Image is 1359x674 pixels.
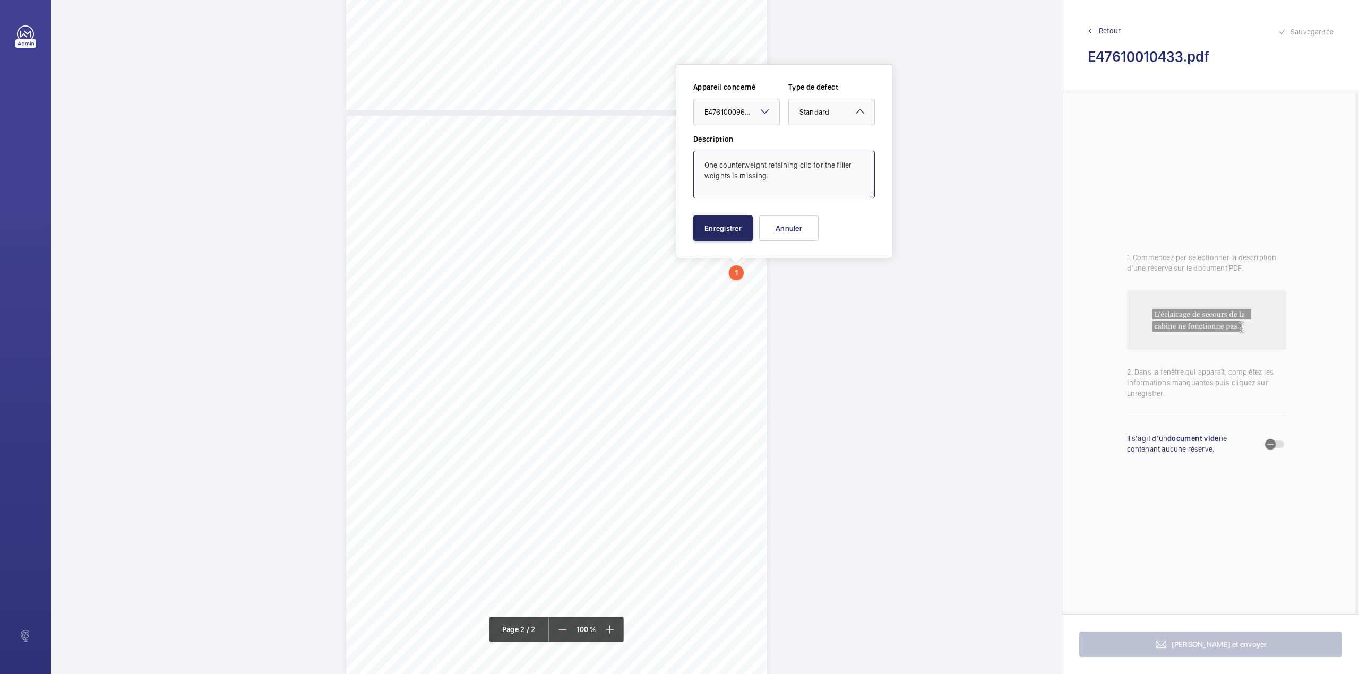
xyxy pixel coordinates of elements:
[1127,367,1286,399] p: 2. Dans la fenêtre qui apparaît, complétez les informations manquantes puis cliquez sur Enregistrer.
[1172,640,1267,649] span: [PERSON_NAME] et envoyer
[693,215,753,241] button: Enregistrer
[693,134,875,144] label: Description
[572,626,600,633] span: 100 %
[1127,252,1286,273] p: 1. Commencez par sélectionner la description d’une réserve sur le document PDF.
[704,107,754,117] span: E47610009640
[1167,434,1219,443] strong: document vide
[1278,25,1334,38] div: Sauvegardée
[729,265,744,280] div: 1
[1079,632,1342,657] button: [PERSON_NAME] et envoyer
[788,82,875,92] label: Type de defect
[693,82,780,92] label: Appareil concerné
[1127,433,1260,454] p: Il s’agit d’un ne contenant aucune réserve.
[489,617,549,642] div: Page 2 / 2
[1099,25,1121,36] span: Retour
[799,108,829,116] span: Standard
[1088,25,1334,36] a: Retour
[1127,290,1286,350] img: audit-report-lines-placeholder.png
[1088,47,1334,66] h2: E47610010433.pdf
[759,215,819,241] button: Annuler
